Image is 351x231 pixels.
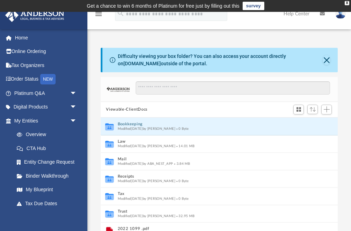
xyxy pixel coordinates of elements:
[5,58,87,72] a: Tax Organizers
[117,174,311,179] button: Receipts
[335,9,346,19] img: User Pic
[10,155,87,169] a: Entity Change Request
[3,8,66,22] img: Anderson Advisors Platinum Portal
[70,100,84,114] span: arrow_drop_down
[293,105,304,114] button: Switch to Grid View
[5,86,87,100] a: Platinum Q&Aarrow_drop_down
[173,162,190,165] span: 3.84 MB
[175,179,188,182] span: 0 Byte
[175,214,194,217] span: 32.95 MB
[5,72,87,87] a: Order StatusNEW
[117,157,311,161] button: Mail
[117,139,311,144] button: Law
[94,13,103,18] a: menu
[5,100,87,114] a: Digital Productsarrow_drop_down
[117,179,175,182] span: Modified [DATE] by [PERSON_NAME]
[175,144,194,148] span: 14.01 MB
[117,192,311,196] button: Tax
[10,196,87,210] a: Tax Due Dates
[243,2,264,10] a: survey
[117,162,173,165] span: Modified [DATE] by ABA_NEST_APP
[175,127,188,130] span: 0 Byte
[117,226,311,231] button: 2022 1099 .pdf
[117,196,175,200] span: Modified [DATE] by [PERSON_NAME]
[175,196,188,200] span: 0 Byte
[117,127,175,130] span: Modified [DATE] by [PERSON_NAME]
[87,2,239,10] div: Get a chance to win 6 months of Platinum for free just by filling out this
[118,53,323,67] div: Difficulty viewing your box folder? You can also access your account directly on outside of the p...
[5,31,87,45] a: Home
[117,122,311,126] button: Bookkeeping
[10,169,87,183] a: Binder Walkthrough
[70,86,84,100] span: arrow_drop_down
[117,214,175,217] span: Modified [DATE] by [PERSON_NAME]
[345,1,349,5] div: close
[106,106,147,113] button: Viewable-ClientDocs
[307,105,318,114] button: Sort
[117,9,124,17] i: search
[70,114,84,128] span: arrow_drop_down
[321,105,332,114] button: Add
[10,128,87,142] a: Overview
[5,45,87,59] a: Online Ordering
[10,141,87,155] a: CTA Hub
[40,74,56,84] div: NEW
[136,81,330,95] input: Search files and folders
[117,209,311,214] button: Trust
[123,61,161,66] a: [DOMAIN_NAME]
[5,114,87,128] a: My Entitiesarrow_drop_down
[323,55,330,65] button: Close
[94,10,103,18] i: menu
[10,183,84,197] a: My Blueprint
[117,144,175,148] span: Modified [DATE] by [PERSON_NAME]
